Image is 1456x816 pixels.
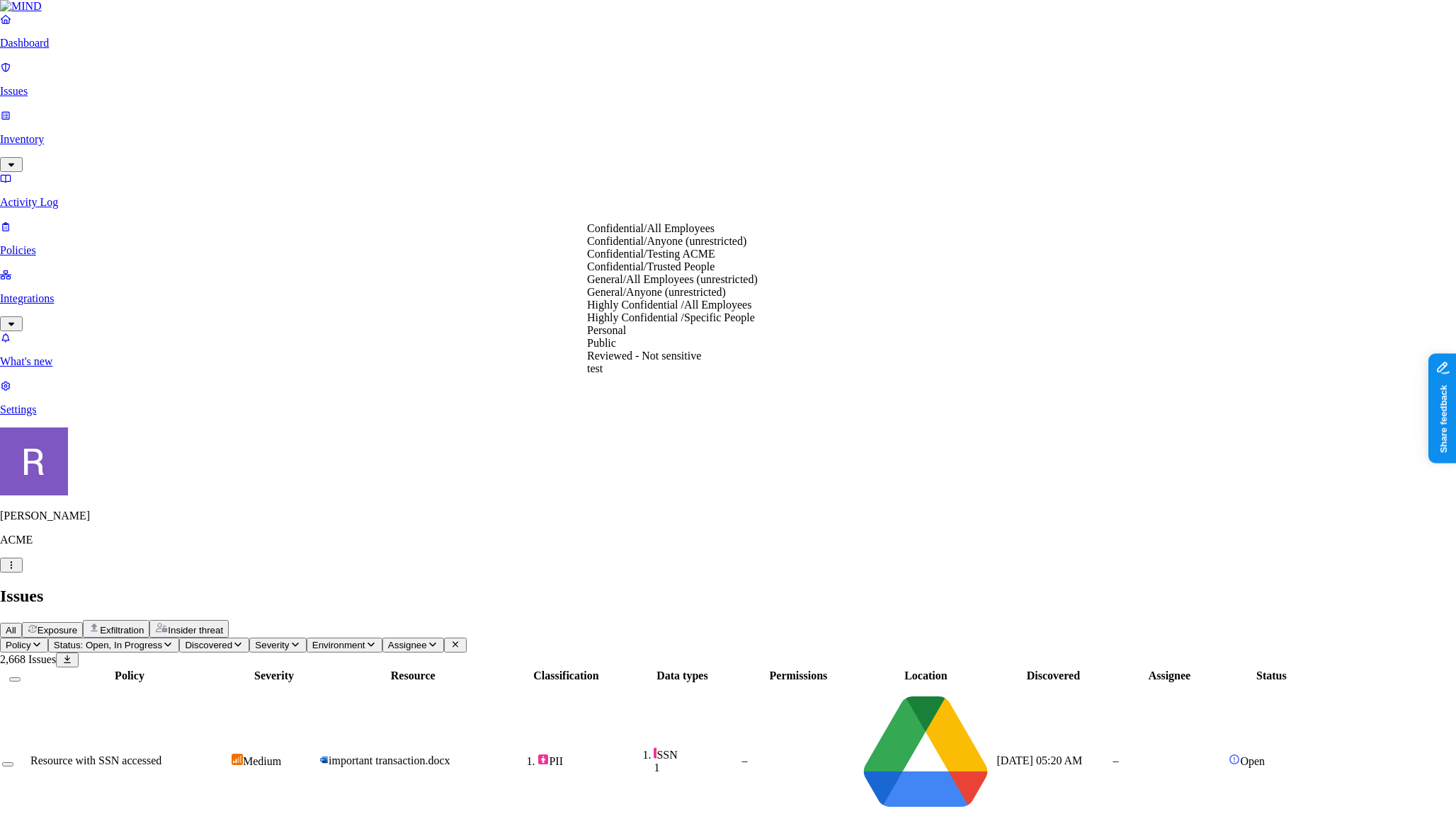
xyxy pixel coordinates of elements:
span: Confidential/All Employees [587,222,715,234]
span: Reviewed - Not sensitive [587,350,701,362]
span: Highly Confidential /Specific People [587,311,755,323]
span: Confidential/Trusted People [587,260,715,272]
span: Personal [587,324,626,336]
span: General/All Employees (unrestricted) [587,273,758,285]
span: Confidential/Testing ACME [587,248,715,260]
span: Highly Confidential /All Employees [587,299,751,311]
span: Confidential/Anyone (unrestricted) [587,235,746,247]
span: Public [587,337,616,349]
span: General/Anyone (unrestricted) [587,286,726,298]
span: test [587,362,603,374]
